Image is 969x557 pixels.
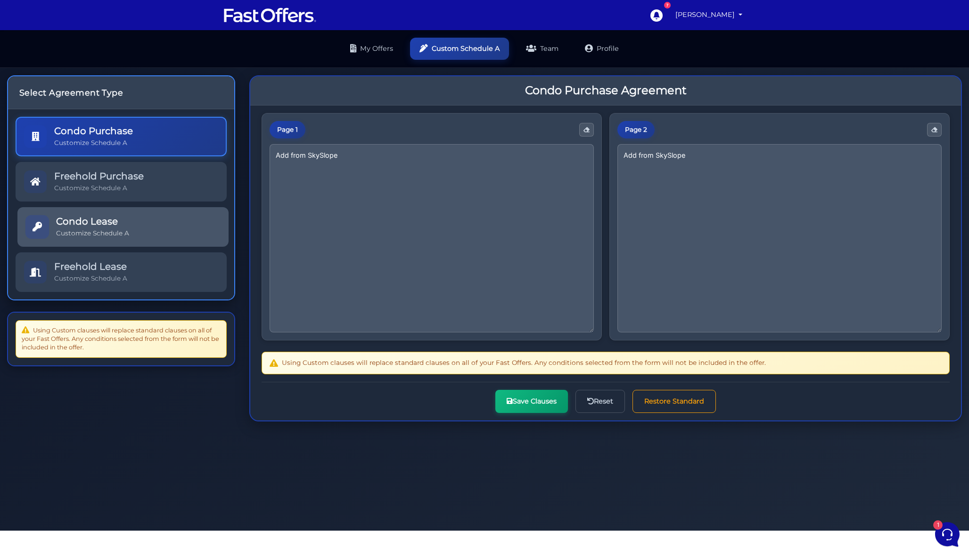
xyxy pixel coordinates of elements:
[16,252,227,292] a: Freehold Lease Customize Schedule A
[68,102,132,109] span: Start a Conversation
[81,315,108,324] p: Messages
[123,302,181,324] button: Help
[16,162,227,202] a: Freehold Purchase Customize Schedule A
[632,390,716,413] button: Restore Standard
[146,315,158,324] p: Help
[495,390,568,413] button: Save Clauses
[17,207,229,247] a: Condo Lease Customize Schedule A
[40,68,149,77] span: Fast Offers Support
[15,96,173,115] button: Start a Conversation
[54,125,133,137] h5: Condo Purchase
[21,154,154,163] input: Search for an Article...
[262,352,950,374] div: Using Custom clauses will replace standard clauses on all of your Fast Offers. Any conditions sel...
[28,315,44,324] p: Home
[575,390,625,413] button: Reset
[54,184,144,193] p: Customize Schedule A
[517,38,568,60] a: Team
[270,144,594,332] textarea: Add from SkySlope
[15,134,64,141] span: Find an Answer
[8,8,158,38] h2: Hello [PERSON_NAME] 👋
[575,38,628,60] a: Profile
[933,520,961,549] iframe: Customerly Messenger Launcher
[16,320,227,358] div: Using Custom clauses will replace standard clauses on all of your Fast Offers. Any conditions sel...
[19,88,223,97] h4: Select Agreement Type
[54,138,133,147] p: Customize Schedule A
[54,274,127,283] p: Customize Schedule A
[56,216,129,227] h5: Condo Lease
[117,134,173,141] a: Open Help Center
[617,144,942,332] textarea: Add from SkySlope
[410,38,509,60] a: Custom Schedule A
[40,79,149,89] p: You: Always! [PERSON_NAME] Royal LePage Connect Realty, Brokerage C: [PHONE_NUMBER] | O: [PHONE_N...
[66,302,123,324] button: 1Messages
[94,301,101,308] span: 1
[152,53,173,60] a: See all
[664,2,671,8] div: 7
[617,121,655,139] div: Page 2
[645,4,667,26] a: 7
[672,6,746,24] a: [PERSON_NAME]
[54,261,127,272] h5: Freehold Lease
[164,79,173,89] span: 2
[54,170,144,182] h5: Freehold Purchase
[8,302,66,324] button: Home
[11,64,177,92] a: Fast Offers SupportYou:Always! [PERSON_NAME] Royal LePage Connect Realty, Brokerage C: [PHONE_NUM...
[155,68,173,76] p: [DATE]
[525,84,687,97] h3: Condo Purchase Agreement
[15,69,34,88] img: dark
[270,121,305,139] div: Page 1
[15,53,76,60] span: Your Conversations
[16,117,227,156] a: Condo Purchase Customize Schedule A
[341,38,402,60] a: My Offers
[56,229,129,238] p: Customize Schedule A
